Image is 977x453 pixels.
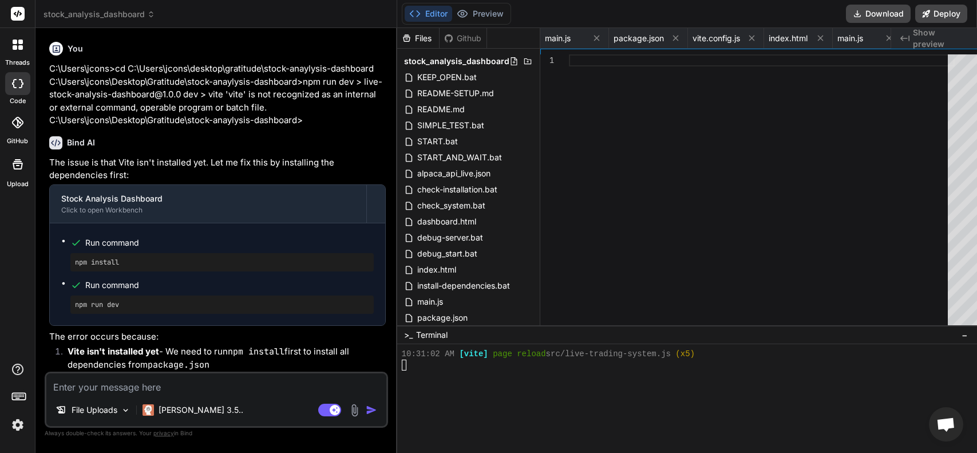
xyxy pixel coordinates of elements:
div: Stock Analysis Dashboard [61,193,355,204]
span: package.json [416,311,469,325]
img: Pick Models [121,405,130,415]
p: [PERSON_NAME] 3.5.. [159,404,243,416]
img: attachment [348,404,361,417]
span: README.md [416,103,466,116]
span: main.js [837,33,863,44]
span: debug_start.bat [416,247,478,261]
pre: npm install [75,258,369,267]
p: C:\Users\jcons>cd C:\Users\jcons\desktop\gratitude\stock-anaylysis-dashboard C:\Users\jcons\Deskt... [49,62,386,127]
span: main.js [416,295,444,309]
div: 1 [540,54,554,66]
span: Run command [85,237,374,249]
span: Terminal [416,329,448,341]
button: Download [846,5,911,23]
code: package.json [148,359,209,371]
span: Run command [85,279,374,291]
img: Claude 3.5 Sonnet [143,404,154,416]
div: Github [440,33,486,44]
span: main.js [545,33,571,44]
span: debug-server.bat [416,231,484,245]
code: npm install [228,346,284,357]
span: stock_analysis_dashboard [43,9,155,20]
div: Files [397,33,439,44]
span: stock_analysis_dashboard [404,56,509,67]
span: [vite] [459,349,488,360]
span: index.html [416,263,457,277]
span: − [962,329,968,341]
span: package.json [614,33,664,44]
label: Upload [7,179,29,189]
label: GitHub [7,136,28,146]
button: Stock Analysis DashboardClick to open Workbench [50,185,366,223]
span: alpaca_api_live.json [416,167,492,180]
span: page reload [493,349,545,360]
span: index.html [769,33,808,44]
a: Open chat [929,407,963,442]
span: Show preview [913,27,968,50]
span: check-installation.bat [416,183,499,196]
button: Preview [452,6,508,22]
li: - We need to run first to install all dependencies from [58,345,386,371]
span: src/live-trading-system.js [546,349,671,360]
li: - The folder with Vite and other packages needs to be created [58,371,386,397]
span: (x5) [675,349,695,360]
span: vite.config.js [693,33,740,44]
p: File Uploads [72,404,117,416]
img: settings [8,415,27,435]
span: START_AND_WAIT.bat [416,151,503,164]
button: − [959,326,970,344]
span: 10:31:02 AM [402,349,454,360]
span: check_system.bat [416,199,486,212]
p: The issue is that Vite isn't installed yet. Let me fix this by installing the dependencies first: [49,156,386,182]
span: >_ [404,329,413,341]
span: README-SETUP.md [416,86,495,100]
span: SIMPLE_TEST.bat [416,119,485,132]
pre: npm run dev [75,300,369,309]
span: START.bat [416,135,459,148]
label: code [10,96,26,106]
strong: Vite isn't installed yet [68,346,159,357]
span: dashboard.html [416,215,477,229]
p: The error occurs because: [49,330,386,344]
span: install-dependencies.bat [416,279,511,293]
span: privacy [153,430,174,436]
button: Editor [405,6,452,22]
button: Deploy [915,5,967,23]
h6: You [68,43,83,54]
div: Click to open Workbench [61,206,355,215]
img: icon [366,404,377,416]
span: KEEP_OPEN.bat [416,70,478,84]
label: threads [5,58,30,68]
h6: Bind AI [67,137,95,148]
p: Always double-check its answers. Your in Bind [45,428,388,439]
